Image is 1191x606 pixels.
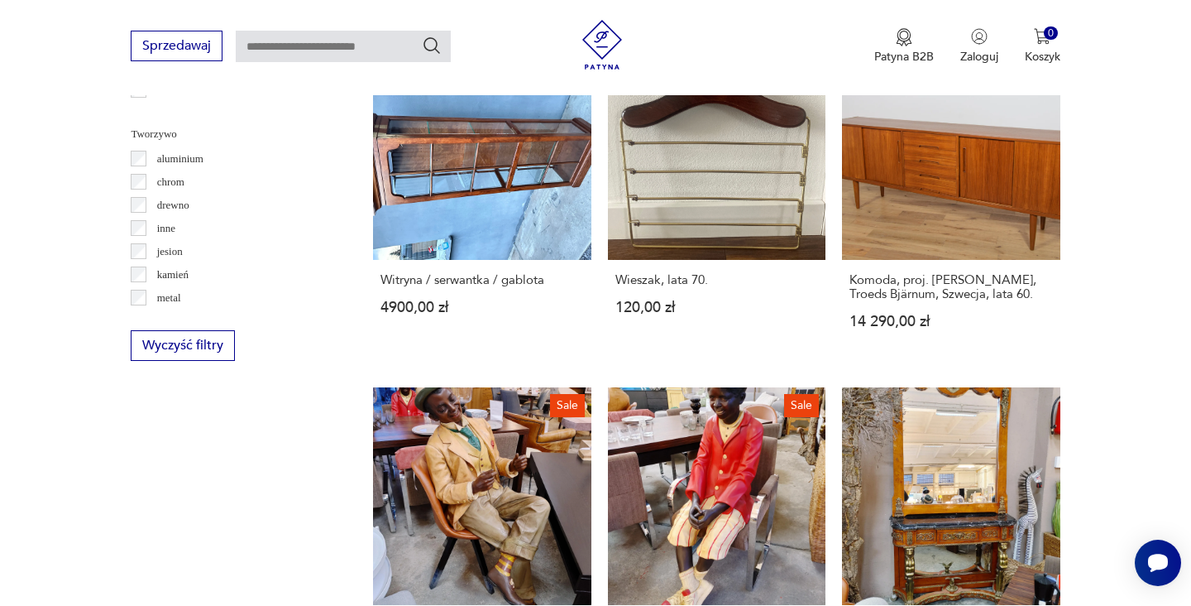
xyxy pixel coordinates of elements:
[608,41,825,360] a: Wieszak, lata 70.Wieszak, lata 70.120,00 zł
[157,243,183,261] p: jesion
[157,196,189,214] p: drewno
[157,289,181,307] p: metal
[422,36,442,55] button: Szukaj
[849,315,1052,329] p: 14 290,00 zł
[1034,28,1050,45] img: Ikona koszyka
[874,28,934,65] a: Ikona medaluPatyna B2B
[577,20,627,70] img: Patyna - sklep z meblami i dekoracjami vintage
[960,49,998,65] p: Zaloguj
[896,28,912,46] img: Ikona medalu
[874,28,934,65] button: Patyna B2B
[1025,28,1060,65] button: 0Koszyk
[971,28,988,45] img: Ikonka użytkownika
[157,173,184,191] p: chrom
[157,150,203,168] p: aluminium
[131,41,222,53] a: Sprzedawaj
[1044,26,1058,41] div: 0
[960,28,998,65] button: Zaloguj
[157,312,201,330] p: palisander
[157,104,197,123] p: Ćmielów
[380,301,583,315] p: 4900,00 zł
[615,273,818,287] h3: Wieszak, lata 70.
[615,301,818,315] p: 120,00 zł
[157,219,175,238] p: inne
[874,49,934,65] p: Patyna B2B
[1025,49,1060,65] p: Koszyk
[1135,540,1181,586] iframe: Smartsupp widget button
[842,41,1059,360] a: Komoda, proj. Nils Jonsson, Troeds Bjärnum, Szwecja, lata 60.Komoda, proj. [PERSON_NAME], Troeds ...
[131,31,222,61] button: Sprzedawaj
[849,273,1052,301] h3: Komoda, proj. [PERSON_NAME], Troeds Bjärnum, Szwecja, lata 60.
[131,125,333,143] p: Tworzywo
[131,330,235,361] button: Wyczyść filtry
[380,273,583,287] h3: Witryna / serwantka / gablota
[373,41,591,360] a: Witryna / serwantka / gablotaWitryna / serwantka / gablota4900,00 zł
[157,266,189,284] p: kamień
